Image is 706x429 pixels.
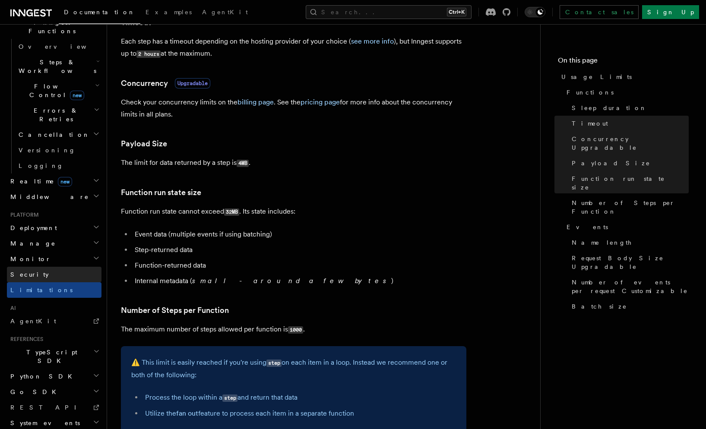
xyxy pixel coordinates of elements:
[572,254,689,271] span: Request Body Size Upgradable
[7,419,80,427] span: System events
[7,236,101,251] button: Manage
[59,3,140,24] a: Documentation
[447,8,466,16] kbd: Ctrl+K
[176,409,198,417] a: fan out
[7,282,101,298] a: Limitations
[572,159,650,167] span: Payload Size
[7,15,101,39] button: Inngest Functions
[568,116,689,131] a: Timeout
[132,244,466,256] li: Step-returned data
[7,239,56,248] span: Manage
[572,135,689,152] span: Concurrency Upgradable
[558,69,689,85] a: Usage Limits
[301,98,340,106] a: pricing page
[132,259,466,271] li: Function-returned data
[642,5,699,19] a: Sign Up
[572,174,689,192] span: Function run state size
[266,360,282,367] code: step
[237,160,249,167] code: 4MB
[568,155,689,171] a: Payload Size
[132,275,466,287] li: Internal metadata ( )
[15,79,101,103] button: Flow Controlnew
[15,103,101,127] button: Errors & Retries
[7,211,39,218] span: Platform
[10,271,49,278] span: Security
[568,100,689,116] a: Sleep duration
[568,235,689,250] a: Name length
[7,189,101,205] button: Middleware
[121,138,167,150] a: Payload Size
[572,278,689,295] span: Number of events per request Customizable
[142,407,456,420] li: Utilize the feature to process each item in a separate function
[121,323,466,336] p: The maximum number of steps allowed per function is .
[121,157,466,169] p: The limit for data returned by a step is .
[568,171,689,195] a: Function run state size
[7,369,101,384] button: Python SDK
[140,3,197,23] a: Examples
[7,18,93,35] span: Inngest Functions
[568,131,689,155] a: Concurrency Upgradable
[567,223,608,231] span: Events
[572,302,627,311] span: Batch size
[131,356,456,381] p: ⚠️ This limit is easily reached if you're using on each item in a loop. Instead we recommend one ...
[561,73,632,81] span: Usage Limits
[202,9,248,16] span: AgentKit
[175,78,210,88] span: Upgradable
[10,287,73,293] span: Limitations
[7,224,57,232] span: Deployment
[572,199,689,216] span: Number of Steps per Function
[121,205,466,218] p: Function run state cannot exceed . Its state includes:
[306,5,472,19] button: Search...Ctrl+K
[121,304,229,316] a: Number of Steps per Function
[146,9,192,16] span: Examples
[15,130,90,139] span: Cancellation
[7,372,77,381] span: Python SDK
[572,119,608,128] span: Timeout
[525,7,545,17] button: Toggle dark mode
[15,106,94,123] span: Errors & Retries
[10,404,84,411] span: REST API
[7,313,101,329] a: AgentKit
[192,277,391,285] em: small - around a few bytes
[19,147,76,154] span: Versioning
[121,35,466,60] p: Each step has a timeout depending on the hosting provider of your choice ( ), but Inngest support...
[568,250,689,274] a: Request Body Size Upgradable
[70,91,84,100] span: new
[10,318,56,325] span: AgentKit
[15,58,96,75] span: Steps & Workflows
[288,326,303,334] code: 1000
[15,39,101,54] a: Overview
[7,177,72,186] span: Realtime
[15,142,101,158] a: Versioning
[7,251,101,267] button: Monitor
[19,162,63,169] span: Logging
[572,238,632,247] span: Name length
[7,344,101,369] button: TypeScript SDK
[142,391,456,404] li: Process the loop within a and return that data
[563,85,689,100] a: Functions
[7,255,51,263] span: Monitor
[7,39,101,173] div: Inngest Functions
[567,88,614,97] span: Functions
[568,274,689,299] a: Number of events per request Customizable
[560,5,639,19] a: Contact sales
[237,98,274,106] a: billing page
[563,219,689,235] a: Events
[121,77,210,89] a: ConcurrencyUpgradable
[224,208,239,216] code: 32MB
[64,9,135,16] span: Documentation
[7,220,101,236] button: Deployment
[568,195,689,219] a: Number of Steps per Function
[572,104,647,112] span: Sleep duration
[132,228,466,240] li: Event data (multiple events if using batching)
[568,299,689,314] a: Batch size
[7,336,43,343] span: References
[7,192,89,201] span: Middleware
[15,54,101,79] button: Steps & Workflows
[121,186,201,199] a: Function run state size
[7,348,93,365] span: TypeScript SDK
[7,384,101,400] button: Go SDK
[351,37,394,45] a: see more info
[19,43,108,50] span: Overview
[15,158,101,173] a: Logging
